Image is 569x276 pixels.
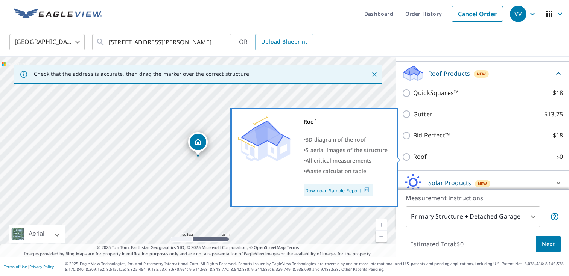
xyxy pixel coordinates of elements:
p: $18 [553,88,563,98]
p: $0 [556,152,563,161]
button: Next [536,236,561,253]
img: Premium [238,116,291,161]
p: Estimated Total: $0 [404,236,470,252]
img: EV Logo [14,8,102,20]
p: Solar Products [428,178,471,187]
p: Bid Perfect™ [413,131,450,140]
div: Dropped pin, building 1, Residential property, 101 Madera Dr Victoria, TX 77905 [188,132,208,155]
p: © 2025 Eagle View Technologies, Inc. and Pictometry International Corp. All Rights Reserved. Repo... [65,261,565,272]
a: Upload Blueprint [255,34,313,50]
span: Waste calculation table [306,167,366,175]
p: $13.75 [544,110,563,119]
span: 5 aerial images of the structure [306,146,388,154]
a: Cancel Order [452,6,503,22]
p: Roof [413,152,427,161]
button: Close [370,69,379,79]
div: • [304,166,388,176]
div: Aerial [9,225,65,243]
div: • [304,145,388,155]
div: Primary Structure + Detached Garage [406,206,540,227]
p: | [4,264,54,269]
span: All critical measurements [306,157,371,164]
span: Upload Blueprint [261,37,307,47]
div: [GEOGRAPHIC_DATA] [9,32,85,53]
div: Roof [304,116,388,127]
p: Roof Products [428,69,470,78]
div: • [304,155,388,166]
span: Next [542,240,555,249]
a: Terms [287,244,299,250]
span: © 2025 TomTom, Earthstar Geographics SIO, © 2025 Microsoft Corporation, © [97,244,299,251]
a: Current Level 19, Zoom Out [376,231,387,242]
div: OR [239,34,313,50]
p: Check that the address is accurate, then drag the marker over the correct structure. [34,71,251,77]
div: VV [510,6,526,22]
div: Solar ProductsNew [402,174,563,192]
img: Pdf Icon [361,187,371,194]
span: New [477,71,486,77]
div: Roof ProductsNew [402,65,563,82]
p: Gutter [413,110,432,119]
span: Your report will include the primary structure and a detached garage if one exists. [550,212,559,221]
input: Search by address or latitude-longitude [109,32,216,53]
a: Download Sample Report [304,184,373,196]
a: Current Level 19, Zoom In [376,219,387,231]
div: • [304,134,388,145]
p: QuickSquares™ [413,88,458,98]
span: 3D diagram of the roof [306,136,366,143]
p: Measurement Instructions [406,193,559,202]
div: Aerial [26,225,47,243]
span: New [478,181,487,187]
a: Terms of Use [4,264,27,269]
a: OpenStreetMap [254,244,285,250]
a: Privacy Policy [29,264,54,269]
p: $18 [553,131,563,140]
